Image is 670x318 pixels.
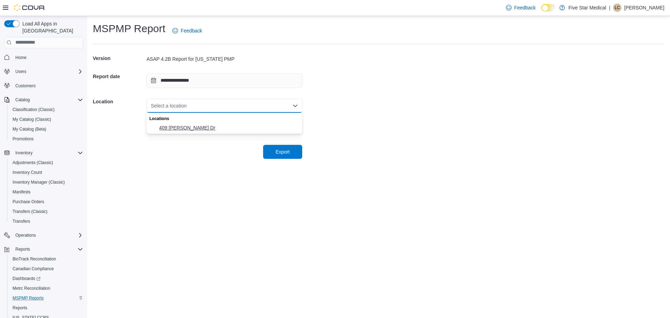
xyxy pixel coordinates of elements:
span: Reports [10,304,83,312]
img: Cova [14,4,45,11]
button: Reports [7,303,86,313]
button: Metrc Reconciliation [7,283,86,293]
button: My Catalog (Beta) [7,124,86,134]
span: Catalog [15,97,30,103]
span: Promotions [13,136,34,142]
button: Operations [1,230,86,240]
span: 409 [PERSON_NAME] Dr [159,124,298,131]
span: Customers [13,81,83,90]
button: Users [1,67,86,76]
span: Canadian Compliance [10,265,83,273]
span: Reports [13,245,83,253]
button: MSPMP Reports [7,293,86,303]
a: Metrc Reconciliation [10,284,53,293]
button: Inventory [13,149,35,157]
span: Transfers [10,217,83,225]
span: Metrc Reconciliation [10,284,83,293]
span: Manifests [10,188,83,196]
button: Home [1,52,86,62]
a: Customers [13,82,38,90]
span: BioTrack Reconciliation [13,256,56,262]
span: Adjustments (Classic) [10,158,83,167]
a: BioTrack Reconciliation [10,255,59,263]
span: Transfers [13,219,30,224]
span: Feedback [181,27,202,34]
span: Adjustments (Classic) [13,160,53,165]
button: Adjustments (Classic) [7,158,86,168]
input: Dark Mode [541,4,556,12]
span: Transfers (Classic) [13,209,47,214]
button: Operations [13,231,39,239]
a: Canadian Compliance [10,265,57,273]
a: Inventory Count [10,168,45,177]
button: Inventory Manager (Classic) [7,177,86,187]
div: Lindsey Criswell [613,3,621,12]
a: Feedback [170,24,205,38]
p: | [609,3,610,12]
input: Press the down key to open a popover containing a calendar. [147,74,302,88]
a: Feedback [503,1,538,15]
span: Inventory Count [13,170,42,175]
span: Customers [15,83,36,89]
button: Transfers (Classic) [7,207,86,216]
a: Transfers (Classic) [10,207,50,216]
span: BioTrack Reconciliation [10,255,83,263]
span: My Catalog (Classic) [10,115,83,124]
a: My Catalog (Classic) [10,115,54,124]
span: MSPMP Reports [10,294,83,302]
button: Reports [1,244,86,254]
span: Reports [13,305,27,311]
span: LC [615,3,620,12]
span: My Catalog (Beta) [10,125,83,133]
button: Inventory [1,148,86,158]
button: 409 Norfleet Dr [147,123,302,133]
span: Inventory Count [10,168,83,177]
span: Export [276,148,290,155]
button: Catalog [13,96,32,104]
span: Transfers (Classic) [10,207,83,216]
span: Canadian Compliance [13,266,54,272]
button: Close list of options [292,103,298,109]
a: Classification (Classic) [10,105,58,114]
span: Inventory Manager (Classic) [13,179,65,185]
button: Reports [13,245,33,253]
span: Load All Apps in [GEOGRAPHIC_DATA] [20,20,83,34]
span: Home [15,55,27,60]
span: MSPMP Reports [13,295,44,301]
span: Users [13,67,83,76]
a: Dashboards [7,274,86,283]
span: Operations [15,232,36,238]
h5: Location [93,95,145,109]
span: Classification (Classic) [13,107,55,112]
a: MSPMP Reports [10,294,46,302]
span: Operations [13,231,83,239]
span: Purchase Orders [10,198,83,206]
span: Catalog [13,96,83,104]
button: Catalog [1,95,86,105]
button: Users [13,67,29,76]
a: Transfers [10,217,33,225]
button: Transfers [7,216,86,226]
span: Inventory Manager (Classic) [10,178,83,186]
span: Reports [15,246,30,252]
p: Five Star Medical [568,3,606,12]
a: Manifests [10,188,33,196]
span: Dashboards [13,276,40,281]
span: Feedback [514,4,536,11]
span: Inventory [13,149,83,157]
span: Promotions [10,135,83,143]
a: Home [13,53,29,62]
a: My Catalog (Beta) [10,125,49,133]
div: Choose from the following options [147,113,302,133]
button: Manifests [7,187,86,197]
span: Manifests [13,189,30,195]
button: Purchase Orders [7,197,86,207]
a: Adjustments (Classic) [10,158,56,167]
h1: MSPMP Report [93,22,165,36]
span: Home [13,53,83,62]
button: BioTrack Reconciliation [7,254,86,264]
input: Accessible screen reader label [151,102,151,110]
span: My Catalog (Classic) [13,117,51,122]
div: ASAP 4.2B Report for [US_STATE] PMP [147,56,302,62]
